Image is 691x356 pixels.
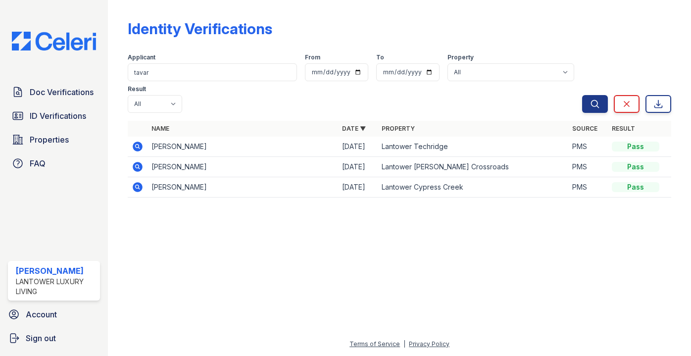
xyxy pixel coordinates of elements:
[128,20,272,38] div: Identity Verifications
[148,177,338,198] td: [PERSON_NAME]
[568,157,608,177] td: PMS
[568,177,608,198] td: PMS
[612,142,659,152] div: Pass
[148,137,338,157] td: [PERSON_NAME]
[612,125,635,132] a: Result
[26,308,57,320] span: Account
[403,340,405,348] div: |
[338,157,378,177] td: [DATE]
[378,177,568,198] td: Lantower Cypress Creek
[342,125,366,132] a: Date ▼
[378,157,568,177] td: Lantower [PERSON_NAME] Crossroads
[4,32,104,51] img: CE_Logo_Blue-a8612792a0a2168367f1c8372b55b34899dd931a85d93a1a3d3e32e68fde9ad4.png
[382,125,415,132] a: Property
[8,153,100,173] a: FAQ
[612,182,659,192] div: Pass
[30,157,46,169] span: FAQ
[8,130,100,150] a: Properties
[128,85,146,93] label: Result
[338,177,378,198] td: [DATE]
[16,277,96,297] div: Lantower Luxury Living
[26,332,56,344] span: Sign out
[128,63,297,81] input: Search by name or phone number
[8,82,100,102] a: Doc Verifications
[338,137,378,157] td: [DATE]
[30,86,94,98] span: Doc Verifications
[16,265,96,277] div: [PERSON_NAME]
[4,305,104,324] a: Account
[30,134,69,146] span: Properties
[8,106,100,126] a: ID Verifications
[4,328,104,348] a: Sign out
[349,340,400,348] a: Terms of Service
[376,53,384,61] label: To
[572,125,597,132] a: Source
[409,340,449,348] a: Privacy Policy
[305,53,320,61] label: From
[128,53,155,61] label: Applicant
[447,53,474,61] label: Property
[30,110,86,122] span: ID Verifications
[568,137,608,157] td: PMS
[378,137,568,157] td: Lantower Techridge
[151,125,169,132] a: Name
[148,157,338,177] td: [PERSON_NAME]
[612,162,659,172] div: Pass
